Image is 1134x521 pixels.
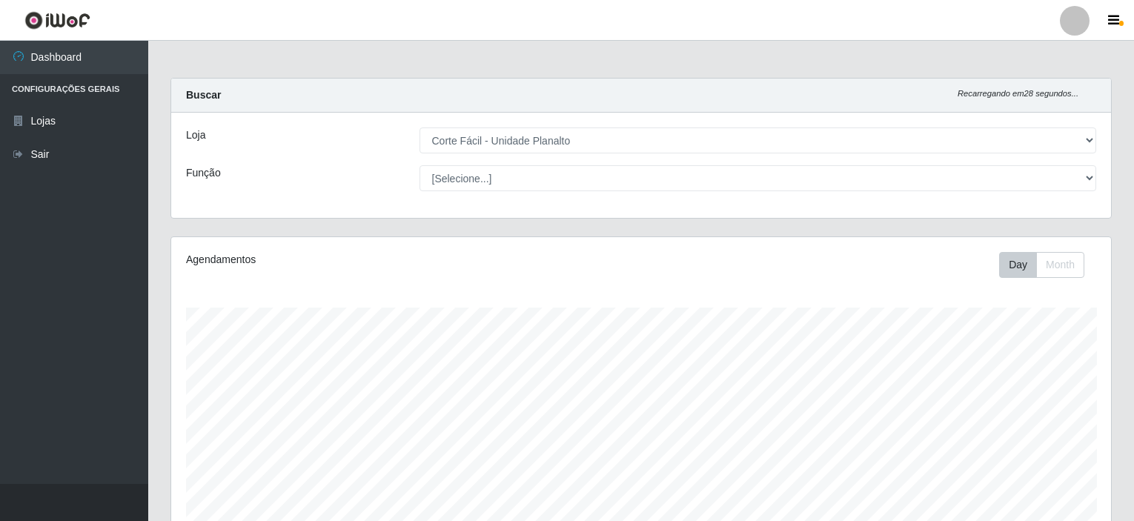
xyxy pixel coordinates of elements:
button: Month [1036,252,1084,278]
i: Recarregando em 28 segundos... [958,89,1078,98]
strong: Buscar [186,89,221,101]
button: Day [999,252,1037,278]
div: Agendamentos [186,252,552,268]
label: Loja [186,127,205,143]
img: CoreUI Logo [24,11,90,30]
label: Função [186,165,221,181]
div: Toolbar with button groups [999,252,1096,278]
div: First group [999,252,1084,278]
